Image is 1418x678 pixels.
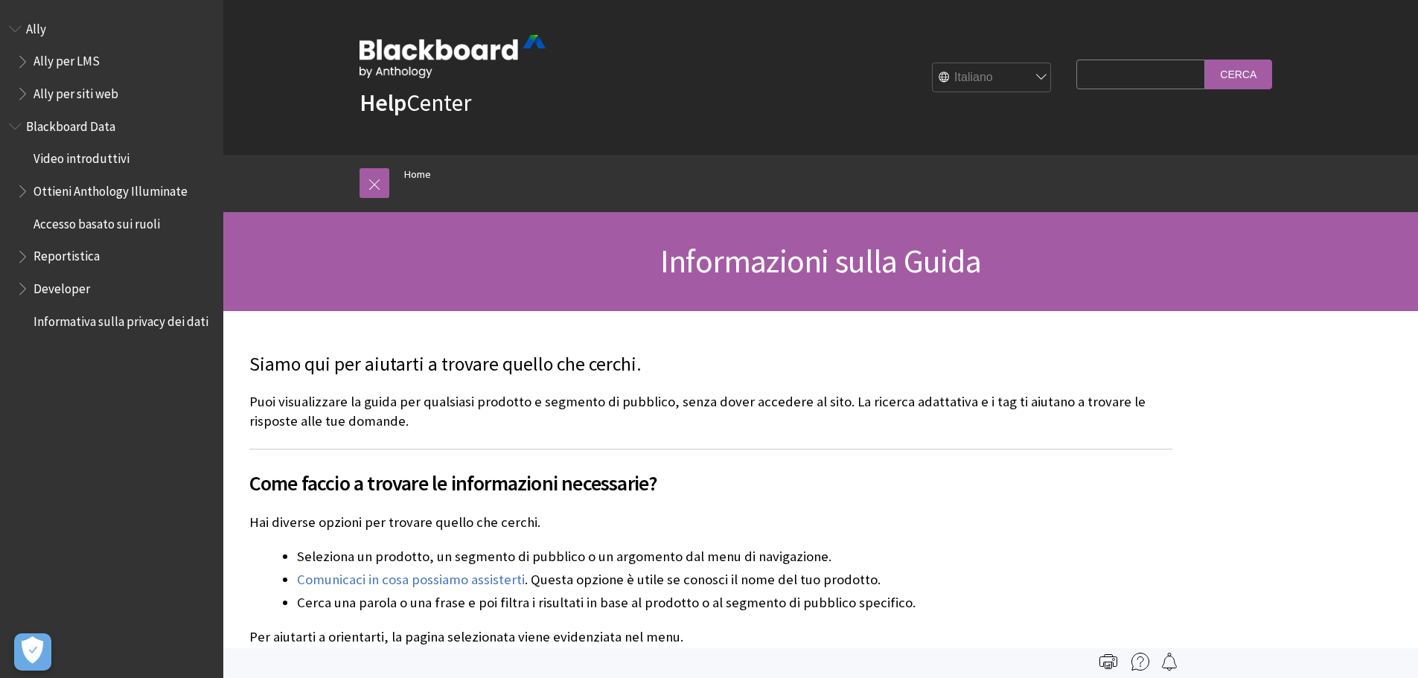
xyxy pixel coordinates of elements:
input: Cerca [1205,60,1272,89]
span: Video introduttivi [33,147,130,167]
a: HelpCenter [360,88,471,118]
li: Cerca una parola o una frase e poi filtra i risultati in base al prodotto o al segmento di pubbli... [297,592,1172,613]
span: Developer [33,276,90,296]
span: Accesso basato sui ruoli [33,211,160,231]
p: Hai diverse opzioni per trovare quello che cerchi. [249,513,1172,532]
span: Ally [26,16,46,36]
img: Blackboard by Anthology [360,35,546,78]
p: Siamo qui per aiutarti a trovare quello che cerchi. [249,351,1172,378]
nav: Book outline for Anthology Ally Help [9,16,214,106]
li: . Questa opzione è utile se conosci il nome del tuo prodotto. [297,569,1172,590]
select: Site Language Selector [933,63,1052,93]
nav: Book outline for Anthology Illuminate [9,114,214,334]
p: Per aiutarti a orientarti, la pagina selezionata viene evidenziata nel menu. [249,627,1172,647]
a: Comunicaci in cosa possiamo assisterti [297,571,525,589]
a: Home [404,165,431,184]
span: Ally per siti web [33,81,118,101]
span: Informazioni sulla Guida [660,240,981,281]
span: Reportistica [33,244,100,264]
p: Puoi visualizzare la guida per qualsiasi prodotto e segmento di pubblico, senza dover accedere al... [249,392,1172,431]
span: Informativa sulla privacy dei dati [33,309,208,329]
img: More help [1131,653,1149,671]
strong: Help [360,88,406,118]
img: Print [1099,653,1117,671]
button: Apri preferenze [14,633,51,671]
li: Seleziona un prodotto, un segmento di pubblico o un argomento dal menu di navigazione. [297,546,1172,567]
span: Blackboard Data [26,114,115,134]
span: Ally per LMS [33,49,100,69]
img: Follow this page [1160,653,1178,671]
span: Ottieni Anthology Illuminate [33,179,188,199]
h2: Come faccio a trovare le informazioni necessarie? [249,449,1172,499]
